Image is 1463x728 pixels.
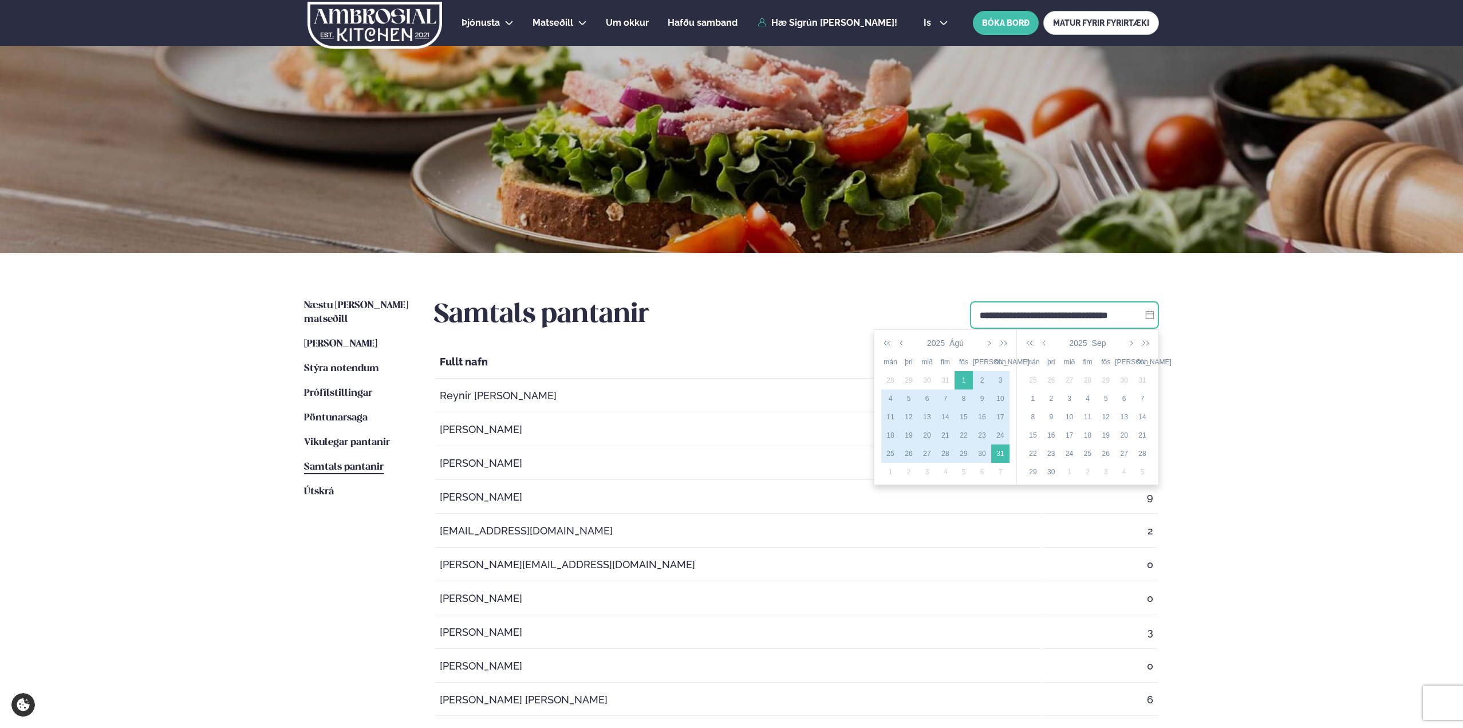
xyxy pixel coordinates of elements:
[1079,353,1097,371] th: fim
[991,408,1009,426] td: 2025-08-17
[936,375,955,385] div: 31
[973,463,991,481] td: 2025-09-06
[881,371,900,389] td: 2025-07-28
[1042,684,1158,717] td: 6
[435,583,1041,615] td: [PERSON_NAME]
[1060,412,1079,422] div: 10
[1115,444,1133,463] td: 2025-09-27
[1079,375,1097,385] div: 28
[1115,353,1133,371] th: [PERSON_NAME]
[881,448,900,459] div: 25
[1133,444,1152,463] td: 2025-09-28
[304,462,384,472] span: Samtals pantanir
[947,333,966,353] button: Ágú
[435,380,1041,412] td: Reynir [PERSON_NAME]
[918,467,936,477] div: 3
[435,447,1041,480] td: [PERSON_NAME]
[304,461,384,474] a: Samtals pantanir
[1115,412,1133,422] div: 13
[973,448,991,459] div: 30
[1133,467,1152,477] div: 5
[914,18,957,27] button: is
[1097,463,1115,481] td: 2025-10-03
[1042,463,1060,481] td: 2025-09-30
[1115,430,1133,440] div: 20
[991,412,1009,422] div: 17
[973,375,991,385] div: 2
[955,408,973,426] td: 2025-08-15
[1133,353,1152,371] th: sun
[973,408,991,426] td: 2025-08-16
[462,16,500,30] a: Þjónusta
[435,481,1041,514] td: [PERSON_NAME]
[918,430,936,440] div: 20
[1042,481,1158,514] td: 9
[936,389,955,408] td: 2025-08-07
[1067,333,1089,353] button: 2025
[1043,11,1159,35] a: MATUR FYRIR FYRIRTÆKI
[1060,430,1079,440] div: 17
[918,371,936,389] td: 2025-07-30
[435,549,1041,581] td: [PERSON_NAME][EMAIL_ADDRESS][DOMAIN_NAME]
[1115,375,1133,385] div: 30
[304,387,372,400] a: Prófílstillingar
[1042,444,1060,463] td: 2025-09-23
[668,17,738,28] span: Hafðu samband
[435,616,1041,649] td: [PERSON_NAME]
[1042,412,1060,422] div: 9
[973,444,991,463] td: 2025-08-30
[973,353,991,371] th: [PERSON_NAME]
[1042,389,1060,408] td: 2025-09-02
[435,684,1041,717] td: [PERSON_NAME] [PERSON_NAME]
[918,448,936,459] div: 27
[936,393,955,404] div: 7
[668,16,738,30] a: Hafðu samband
[1024,389,1042,408] td: 2025-09-01
[955,426,973,444] td: 2025-08-22
[435,414,1041,446] td: [PERSON_NAME]
[991,426,1009,444] td: 2025-08-24
[304,339,377,349] span: [PERSON_NAME]
[1024,353,1042,371] th: mán
[1115,426,1133,444] td: 2025-09-20
[1042,515,1158,548] td: 2
[1042,467,1060,477] div: 30
[462,17,500,28] span: Þjónusta
[1024,448,1042,459] div: 22
[435,346,1041,379] th: Fullt nafn
[1024,467,1042,477] div: 29
[900,375,918,385] div: 29
[918,375,936,385] div: 30
[900,430,918,440] div: 19
[925,333,947,353] button: 2025
[918,426,936,444] td: 2025-08-20
[1115,389,1133,408] td: 2025-09-06
[900,448,918,459] div: 26
[1079,430,1097,440] div: 18
[1060,389,1079,408] td: 2025-09-03
[1097,448,1115,459] div: 26
[936,353,955,371] th: fim
[991,393,1009,404] div: 10
[973,412,991,422] div: 16
[1097,371,1115,389] td: 2025-08-29
[1097,389,1115,408] td: 2025-09-05
[991,375,1009,385] div: 3
[918,353,936,371] th: mið
[881,430,900,440] div: 18
[435,515,1041,548] td: [EMAIL_ADDRESS][DOMAIN_NAME]
[924,18,934,27] span: is
[11,693,35,717] a: Cookie settings
[991,353,1009,371] th: sun
[1024,371,1042,389] td: 2025-08-25
[1097,393,1115,404] div: 5
[758,18,897,28] a: Hæ Sigrún [PERSON_NAME]!
[1090,333,1109,353] button: Sep
[304,413,368,423] span: Pöntunarsaga
[991,448,1009,459] div: 31
[955,375,973,385] div: 1
[1079,444,1097,463] td: 2025-09-25
[304,436,390,450] a: Vikulegar pantanir
[1079,467,1097,477] div: 2
[955,463,973,481] td: 2025-09-05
